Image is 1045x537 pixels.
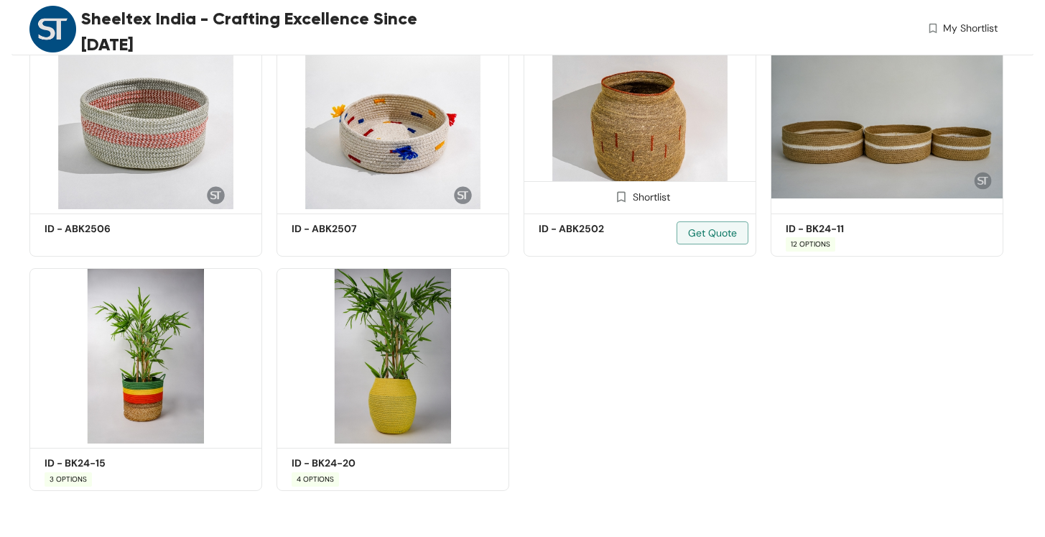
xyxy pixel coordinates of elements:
img: Shortlist [614,190,628,203]
img: 80886d99-fbc3-48b8-a9de-40fa831a2c0a [29,34,262,209]
div: Shortlist [610,189,670,203]
img: 3af71e84-8571-43ef-b83d-fcad36d55602 [277,268,509,444]
span: Get Quote [688,225,737,241]
img: 0a4984fd-e2e4-4eb2-a304-e9ef135688a6 [277,34,509,209]
span: 3 OPTIONS [45,472,92,487]
h5: ID - ABK2507 [292,221,414,237]
img: c628016c-95b3-4b8d-9b07-1809709c243a [771,34,1003,209]
h5: ID - BK24-15 [45,456,167,471]
h5: ID - ABK2506 [45,221,167,237]
h5: ID - ABK2502 [539,221,661,237]
button: Get Quote [677,221,748,244]
span: 12 OPTIONS [786,237,835,252]
img: c8e963d3-f4f5-4ac8-9bfb-8e6186b13ba8 [524,34,756,209]
span: My Shortlist [943,21,998,36]
h5: ID - BK24-20 [292,456,414,471]
img: wishlist [926,21,939,36]
img: Buyer Portal [29,6,76,52]
span: Sheeltex India - Crafting Excellence Since [DATE] [81,6,445,58]
img: b2642b7c-8a78-4807-851d-a0eff72dd87d [29,268,262,444]
h5: ID - BK24-11 [786,221,908,237]
span: 4 OPTIONS [292,472,339,487]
